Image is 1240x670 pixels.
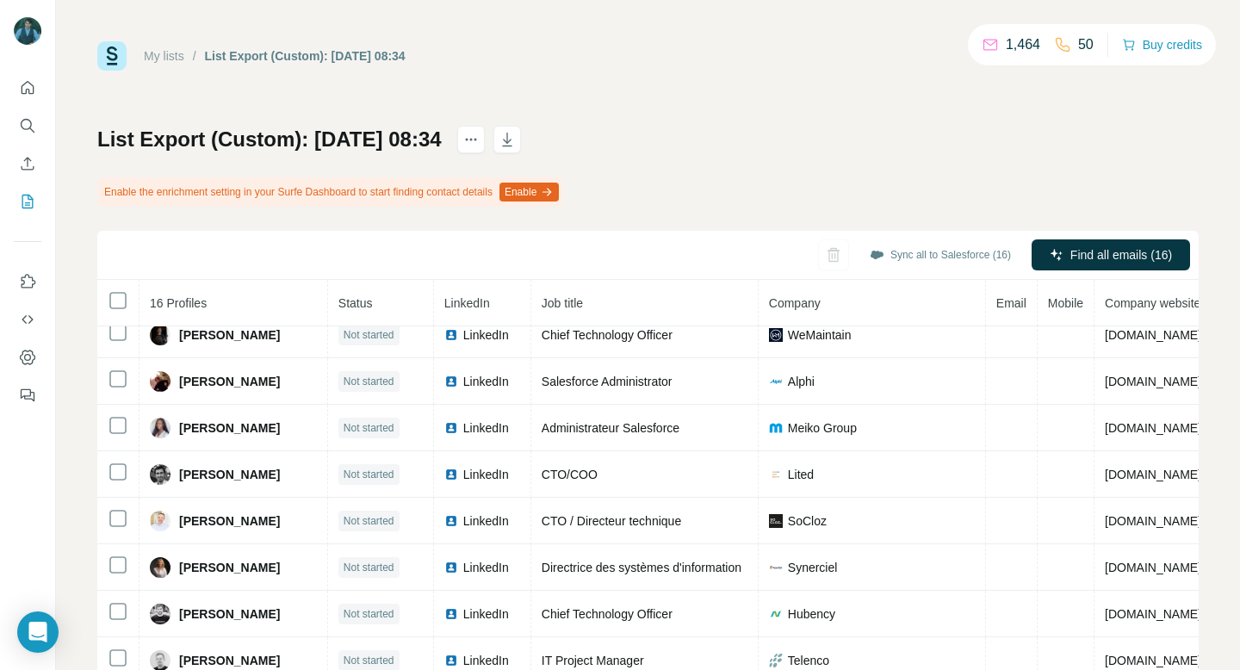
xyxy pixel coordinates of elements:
[179,466,280,483] span: [PERSON_NAME]
[150,604,170,624] img: Avatar
[769,296,821,310] span: Company
[444,328,458,342] img: LinkedIn logo
[150,296,207,310] span: 16 Profiles
[542,654,644,667] span: IT Project Manager
[14,342,41,373] button: Dashboard
[463,605,509,623] span: LinkedIn
[769,421,783,435] img: company-logo
[150,557,170,578] img: Avatar
[769,514,783,528] img: company-logo
[1105,421,1201,435] span: [DOMAIN_NAME]
[1032,239,1190,270] button: Find all emails (16)
[14,380,41,411] button: Feedback
[1105,607,1201,621] span: [DOMAIN_NAME]
[179,373,280,390] span: [PERSON_NAME]
[193,47,196,65] li: /
[344,560,394,575] span: Not started
[463,512,509,530] span: LinkedIn
[463,326,509,344] span: LinkedIn
[150,371,170,392] img: Avatar
[1105,375,1201,388] span: [DOMAIN_NAME]
[542,421,679,435] span: Administrateur Salesforce
[769,561,783,574] img: company-logo
[499,183,559,202] button: Enable
[542,468,598,481] span: CTO/COO
[144,49,184,63] a: My lists
[179,419,280,437] span: [PERSON_NAME]
[769,607,783,621] img: company-logo
[457,126,485,153] button: actions
[97,126,442,153] h1: List Export (Custom): [DATE] 08:34
[444,468,458,481] img: LinkedIn logo
[788,326,852,344] span: WeMaintain
[444,296,490,310] span: LinkedIn
[205,47,406,65] div: List Export (Custom): [DATE] 08:34
[1105,514,1201,528] span: [DOMAIN_NAME]
[788,652,829,669] span: Telenco
[788,419,857,437] span: Meiko Group
[788,605,835,623] span: Hubency
[14,17,41,45] img: Avatar
[1105,561,1201,574] span: [DOMAIN_NAME]
[542,514,681,528] span: CTO / Directeur technique
[17,611,59,653] div: Open Intercom Messenger
[788,466,814,483] span: Lited
[769,468,783,481] img: company-logo
[769,328,783,342] img: company-logo
[542,607,673,621] span: Chief Technology Officer
[14,148,41,179] button: Enrich CSV
[463,373,509,390] span: LinkedIn
[1105,328,1201,342] span: [DOMAIN_NAME]
[444,375,458,388] img: LinkedIn logo
[179,652,280,669] span: [PERSON_NAME]
[14,304,41,335] button: Use Surfe API
[444,607,458,621] img: LinkedIn logo
[344,513,394,529] span: Not started
[542,375,673,388] span: Salesforce Administrator
[769,375,783,388] img: company-logo
[150,464,170,485] img: Avatar
[344,653,394,668] span: Not started
[444,654,458,667] img: LinkedIn logo
[97,41,127,71] img: Surfe Logo
[769,654,783,667] img: company-logo
[150,418,170,438] img: Avatar
[463,559,509,576] span: LinkedIn
[788,373,815,390] span: Alphi
[1105,296,1200,310] span: Company website
[344,606,394,622] span: Not started
[996,296,1026,310] span: Email
[1122,33,1202,57] button: Buy credits
[344,327,394,343] span: Not started
[788,512,827,530] span: SoCloz
[338,296,373,310] span: Status
[179,512,280,530] span: [PERSON_NAME]
[1105,654,1201,667] span: [DOMAIN_NAME]
[542,561,741,574] span: Directrice des systèmes d'information
[344,467,394,482] span: Not started
[14,110,41,141] button: Search
[444,514,458,528] img: LinkedIn logo
[1105,468,1201,481] span: [DOMAIN_NAME]
[14,72,41,103] button: Quick start
[150,325,170,345] img: Avatar
[150,511,170,531] img: Avatar
[14,266,41,297] button: Use Surfe on LinkedIn
[463,652,509,669] span: LinkedIn
[444,561,458,574] img: LinkedIn logo
[542,328,673,342] span: Chief Technology Officer
[344,420,394,436] span: Not started
[1070,246,1172,264] span: Find all emails (16)
[1078,34,1094,55] p: 50
[1006,34,1040,55] p: 1,464
[179,605,280,623] span: [PERSON_NAME]
[97,177,562,207] div: Enable the enrichment setting in your Surfe Dashboard to start finding contact details
[858,242,1023,268] button: Sync all to Salesforce (16)
[444,421,458,435] img: LinkedIn logo
[1048,296,1083,310] span: Mobile
[463,419,509,437] span: LinkedIn
[542,296,583,310] span: Job title
[344,374,394,389] span: Not started
[179,559,280,576] span: [PERSON_NAME]
[788,559,838,576] span: Synerciel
